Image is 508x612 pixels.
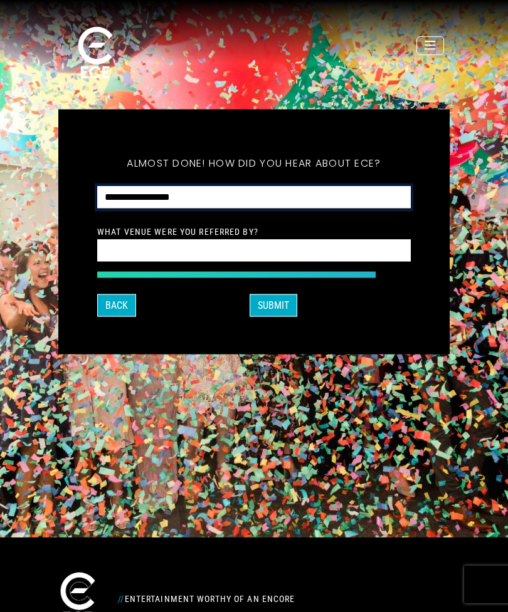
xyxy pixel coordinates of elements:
button: Back [97,294,136,316]
button: Toggle navigation [416,36,444,55]
div: Entertainment Worthy of an Encore [110,589,325,609]
img: ece_new_logo_whitev2-1.png [64,23,127,84]
select: How did you hear about ECE [97,185,411,209]
span: // [118,594,124,604]
button: SUBMIT [250,294,297,316]
label: What venue were you referred by? [97,226,258,237]
h5: Almost done! How did you hear about ECE? [97,140,411,185]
